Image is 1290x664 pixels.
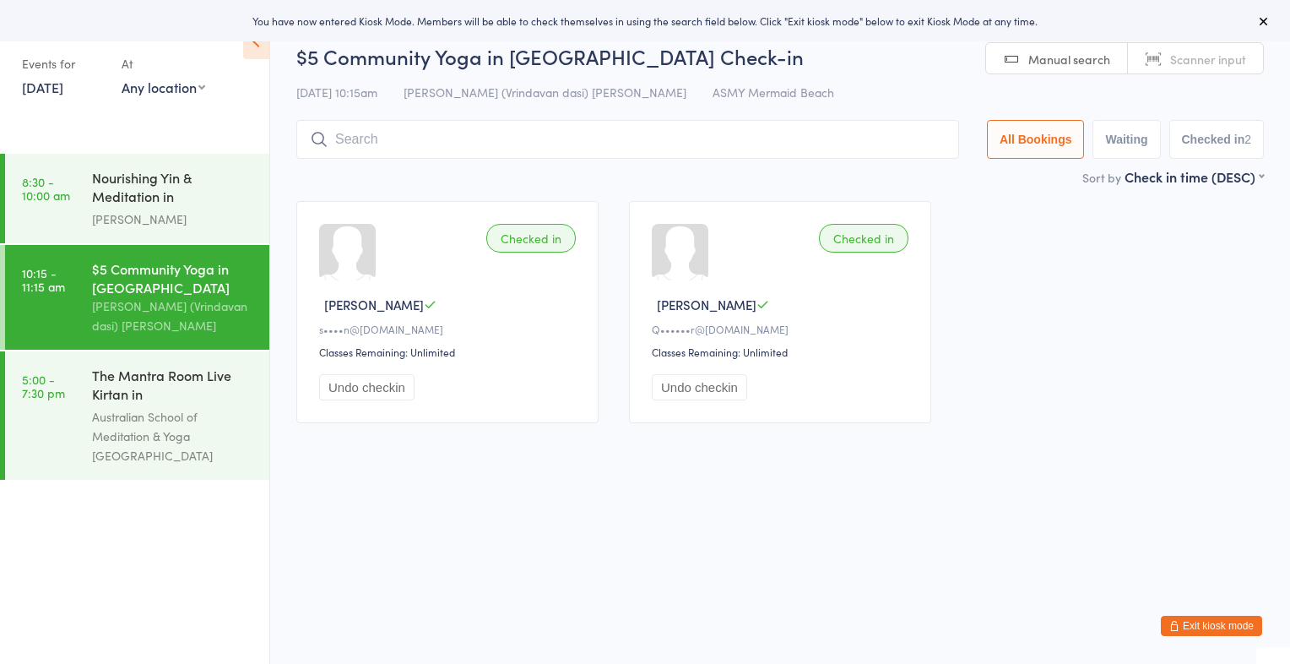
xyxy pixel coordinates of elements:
[324,296,424,313] span: [PERSON_NAME]
[819,224,908,253] div: Checked in
[92,297,255,335] div: [PERSON_NAME] (Vrindavan dasi) [PERSON_NAME]
[92,259,255,297] div: $5 Community Yoga in [GEOGRAPHIC_DATA]
[27,14,1263,28] div: You have now entered Kiosk Mode. Members will be able to check themselves in using the search fie...
[92,366,255,407] div: The Mantra Room Live Kirtan in [GEOGRAPHIC_DATA]
[1244,133,1251,146] div: 2
[5,154,269,243] a: 8:30 -10:00 amNourishing Yin & Meditation in [GEOGRAPHIC_DATA][PERSON_NAME]
[652,322,913,336] div: Q••••••r@[DOMAIN_NAME]
[296,42,1264,70] h2: $5 Community Yoga in [GEOGRAPHIC_DATA] Check-in
[319,322,581,336] div: s••••n@[DOMAIN_NAME]
[5,351,269,480] a: 5:00 -7:30 pmThe Mantra Room Live Kirtan in [GEOGRAPHIC_DATA]Australian School of Meditation & Yo...
[1169,120,1265,159] button: Checked in2
[1170,51,1246,68] span: Scanner input
[1028,51,1110,68] span: Manual search
[296,120,959,159] input: Search
[404,84,686,101] span: [PERSON_NAME] (Vrindavan dasi) [PERSON_NAME]
[319,374,415,400] button: Undo checkin
[652,345,913,359] div: Classes Remaining: Unlimited
[1161,616,1262,636] button: Exit kiosk mode
[22,175,70,202] time: 8:30 - 10:00 am
[122,50,205,78] div: At
[22,78,63,96] a: [DATE]
[987,120,1085,159] button: All Bookings
[22,50,105,78] div: Events for
[92,210,255,229] div: [PERSON_NAME]
[713,84,834,101] span: ASMY Mermaid Beach
[1082,169,1121,186] label: Sort by
[319,345,581,359] div: Classes Remaining: Unlimited
[5,245,269,350] a: 10:15 -11:15 am$5 Community Yoga in [GEOGRAPHIC_DATA][PERSON_NAME] (Vrindavan dasi) [PERSON_NAME]
[296,84,377,101] span: [DATE] 10:15am
[22,373,65,400] time: 5:00 - 7:30 pm
[22,266,65,293] time: 10:15 - 11:15 am
[92,407,255,465] div: Australian School of Meditation & Yoga [GEOGRAPHIC_DATA]
[122,78,205,96] div: Any location
[486,224,576,253] div: Checked in
[657,296,756,313] span: [PERSON_NAME]
[652,374,747,400] button: Undo checkin
[92,168,255,210] div: Nourishing Yin & Meditation in [GEOGRAPHIC_DATA]
[1092,120,1160,159] button: Waiting
[1125,167,1264,186] div: Check in time (DESC)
